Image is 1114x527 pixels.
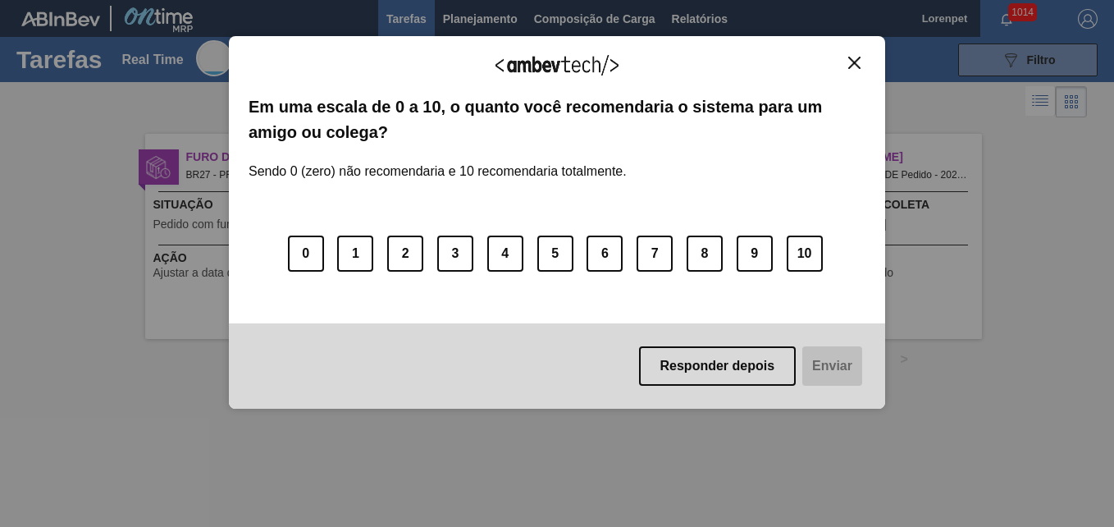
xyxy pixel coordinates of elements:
[637,236,673,272] button: 7
[737,236,773,272] button: 9
[848,57,861,69] img: Close
[787,236,823,272] button: 10
[537,236,573,272] button: 5
[288,236,324,272] button: 0
[249,144,627,179] label: Sendo 0 (zero) não recomendaria e 10 recomendaria totalmente.
[495,55,619,76] img: Logo Ambevtech
[337,236,373,272] button: 1
[387,236,423,272] button: 2
[249,94,865,144] label: Em uma escala de 0 a 10, o quanto você recomendaria o sistema para um amigo ou colega?
[437,236,473,272] button: 3
[487,236,523,272] button: 4
[843,56,865,70] button: Close
[587,236,623,272] button: 6
[639,346,797,386] button: Responder depois
[687,236,723,272] button: 8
